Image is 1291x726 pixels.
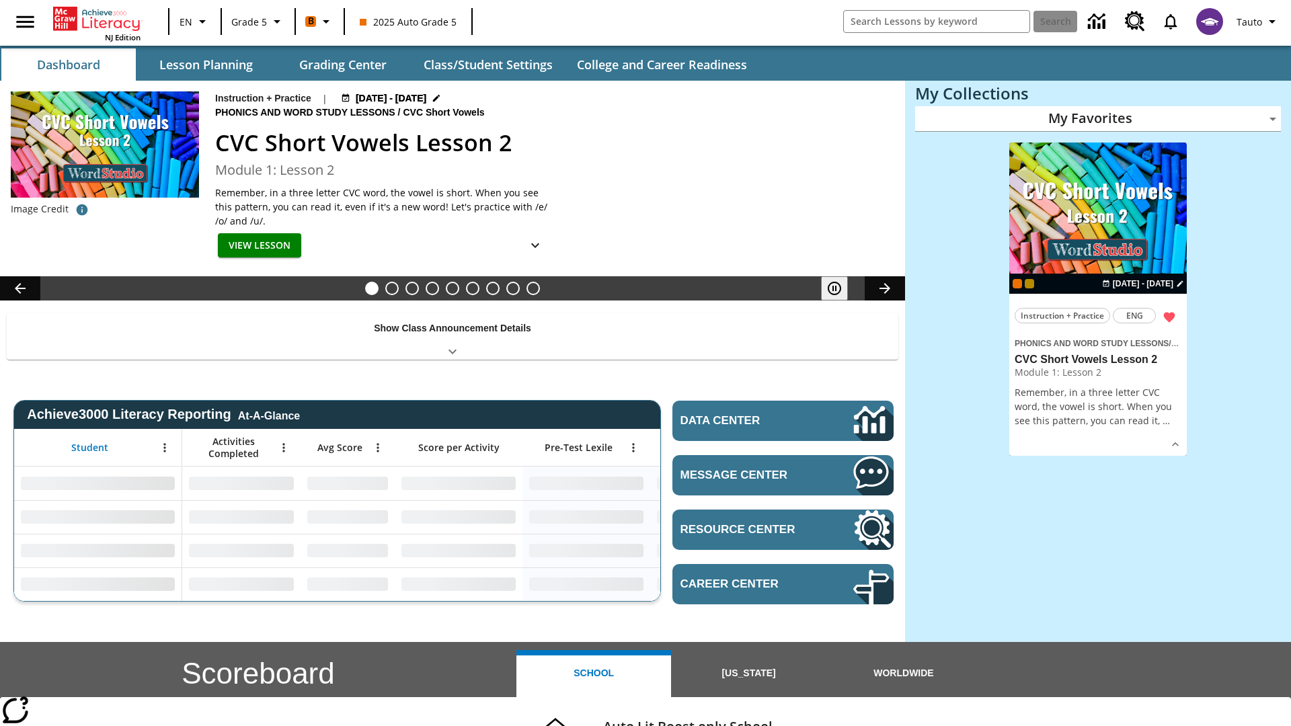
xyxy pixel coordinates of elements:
[1015,335,1181,350] span: Topic: Phonics and Word Study Lessons/CVC Short Vowels
[623,438,643,458] button: Open Menu
[680,523,813,536] span: Resource Center
[672,401,894,441] a: Data Center
[301,567,395,601] div: No Data,
[317,442,362,454] span: Avg Score
[300,9,340,34] button: Boost Class color is orange. Change class color
[1196,8,1223,35] img: avatar image
[680,577,813,591] span: Career Center
[5,2,45,42] button: Open side menu
[650,534,778,567] div: No Data,
[680,414,808,428] span: Data Center
[405,282,419,295] button: Slide 3 Cars of the Future?
[322,91,327,106] span: |
[671,650,826,697] button: [US_STATE]
[1188,4,1231,39] button: Select a new avatar
[360,15,457,29] span: 2025 Auto Grade 5
[1163,414,1170,427] span: …
[545,442,613,454] span: Pre-Test Lexile
[672,510,894,550] a: Resource Center, Will open in new tab
[398,107,401,118] span: /
[1231,9,1286,34] button: Profile/Settings
[413,48,563,81] button: Class/Student Settings
[566,48,758,81] button: College and Career Readiness
[403,106,487,120] span: CVC Short Vowels
[226,9,290,34] button: Grade: Grade 5, Select a grade
[182,467,301,500] div: No Data,
[182,567,301,601] div: No Data,
[215,106,398,120] span: Phonics and Word Study Lessons
[1080,3,1117,40] a: Data Center
[1099,278,1187,290] button: Aug 23 - Aug 23 Choose Dates
[308,13,314,30] span: B
[53,4,141,42] div: Home
[1237,15,1262,29] span: Tauto
[182,534,301,567] div: No Data,
[1015,385,1181,428] p: Remember, in a three letter CVC word, the vowel is short. When you see this pattern, you can read...
[368,438,388,458] button: Open Menu
[301,467,395,500] div: No Data,
[516,650,671,697] button: School
[215,186,551,228] p: Remember, in a three letter CVC word, the vowel is short. When you see this pattern, you can read...
[27,407,300,422] span: Achieve3000 Literacy Reporting
[915,106,1281,132] div: My Favorites
[672,455,894,495] a: Message Center
[338,91,444,106] button: Aug 23 - Aug 23 Choose Dates
[218,233,301,258] button: View Lesson
[7,313,898,360] div: Show Class Announcement Details
[1169,336,1178,349] span: /
[105,32,141,42] span: NJ Edition
[522,233,549,258] button: Show Details
[1157,305,1181,329] button: Remove from Favorites
[418,442,500,454] span: Score per Activity
[446,282,459,295] button: Slide 5 One Idea, Lots of Hard Work
[1117,3,1153,40] a: Resource Center, Will open in new tab
[1025,279,1034,288] div: New 2025 class
[672,564,894,604] a: Career Center
[1171,339,1241,348] span: CVC Short Vowels
[865,276,905,300] button: Lesson carousel, Next
[189,436,278,460] span: Activities Completed
[231,15,267,29] span: Grade 5
[385,282,399,295] button: Slide 2 Taking Movies to the X-Dimension
[1013,279,1022,288] div: Current Class
[69,198,95,222] button: Image credit: TOXIC CAT/Shutterstock
[238,407,300,422] div: At-A-Glance
[301,534,395,567] div: No Data,
[180,15,192,29] span: EN
[650,500,778,534] div: No Data,
[526,282,540,295] button: Slide 9 Sleepless in the Animal Kingdom
[1021,309,1104,323] span: Instruction + Practice
[915,84,1281,103] h3: My Collections
[301,500,395,534] div: No Data,
[486,282,500,295] button: Slide 7 Career Lesson
[139,48,273,81] button: Lesson Planning
[276,48,410,81] button: Grading Center
[844,11,1029,32] input: search field
[1,48,136,81] button: Dashboard
[426,282,439,295] button: Slide 4 What's the Big Idea?
[11,91,199,198] img: CVC Short Vowels Lesson 2.
[821,276,861,300] div: Pause
[356,91,426,106] span: [DATE] - [DATE]
[215,126,889,160] h2: CVC Short Vowels Lesson 2
[182,500,301,534] div: No Data,
[1015,308,1110,323] button: Instruction + Practice
[53,5,141,32] a: Home
[1015,339,1169,348] span: Phonics and Word Study Lessons
[1153,4,1188,39] a: Notifications
[215,91,311,106] p: Instruction + Practice
[1165,434,1185,454] button: Show Details
[365,282,379,295] button: Slide 1 CVC Short Vowels Lesson 2
[506,282,520,295] button: Slide 8 Making a Difference for the Planet
[1113,278,1173,290] span: [DATE] - [DATE]
[466,282,479,295] button: Slide 6 Pre-release lesson
[215,160,889,180] h3: Module 1: Lesson 2
[1126,309,1143,323] span: ENG
[680,469,813,482] span: Message Center
[826,650,981,697] button: Worldwide
[650,467,778,500] div: No Data,
[11,202,69,216] p: Image Credit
